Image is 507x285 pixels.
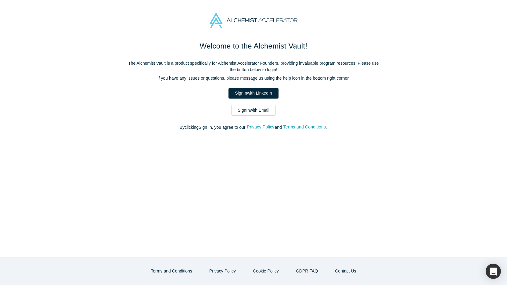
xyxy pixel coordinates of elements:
button: Privacy Policy [246,124,275,131]
a: SignInwith Email [231,105,276,116]
button: Cookie Policy [246,266,285,276]
a: SignInwith LinkedIn [228,88,278,99]
p: If you have any issues or questions, please message us using the help icon in the bottom right co... [125,75,382,81]
button: Privacy Policy [203,266,242,276]
button: Terms and Conditions [283,124,326,131]
h1: Welcome to the Alchemist Vault! [125,41,382,52]
button: Terms and Conditions [145,266,199,276]
img: Alchemist Accelerator Logo [210,13,297,28]
button: Contact Us [329,266,362,276]
p: The Alchemist Vault is a product specifically for Alchemist Accelerator Founders, providing inval... [125,60,382,73]
a: GDPR FAQ [289,266,324,276]
p: By clicking Sign In , you agree to our and . [125,124,382,131]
